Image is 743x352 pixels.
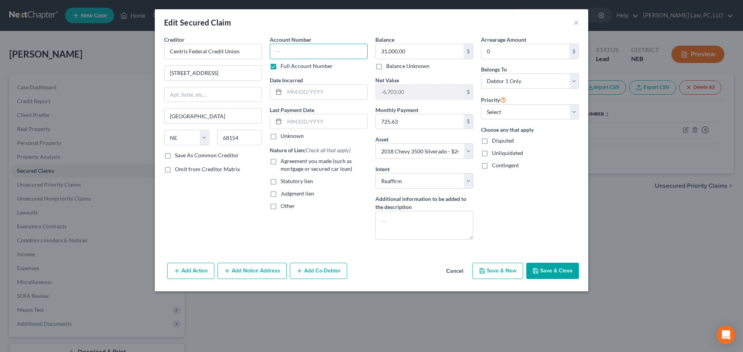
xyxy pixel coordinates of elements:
label: Account Number [270,36,312,44]
label: Intent [375,165,390,173]
span: Asset [375,136,389,143]
label: Monthly Payment [375,106,418,114]
span: Other [281,202,295,209]
input: MM/DD/YYYY [284,85,367,99]
input: Apt, Suite, etc... [164,87,262,102]
span: Judgment lien [281,190,314,197]
span: Omit from Creditor Matrix [175,166,240,172]
button: × [574,18,579,27]
span: (Check all that apply) [304,147,351,153]
input: Enter address... [164,66,262,80]
div: $ [464,114,473,129]
input: 0.00 [376,85,464,99]
label: Unknown [281,132,304,140]
input: -- [270,44,368,59]
label: Full Account Number [281,62,333,70]
div: Open Intercom Messenger [717,326,735,344]
div: $ [464,85,473,99]
span: Unliquidated [492,150,523,156]
button: Cancel [440,264,469,279]
input: MM/DD/YYYY [284,114,367,129]
label: Balance [375,36,394,44]
label: Arrearage Amount [481,36,526,44]
input: 0.00 [376,114,464,129]
button: Add Co-Debtor [290,263,347,279]
label: Balance Unknown [386,62,430,70]
label: Choose any that apply [481,126,579,134]
label: Additional information to be added to the description [375,195,473,211]
label: Priority [481,95,506,104]
span: Belongs To [481,66,507,73]
button: Save & Close [526,263,579,279]
input: Search creditor by name... [164,44,262,59]
label: Last Payment Date [270,106,314,114]
input: Enter zip... [217,130,262,145]
span: Statutory lien [281,178,313,184]
button: Add Action [167,263,214,279]
label: Net Value [375,76,399,84]
input: 0.00 [376,44,464,59]
span: Contingent [492,162,519,168]
div: Edit Secured Claim [164,17,231,28]
div: $ [464,44,473,59]
button: Add Notice Address [217,263,287,279]
label: Save As Common Creditor [175,151,239,159]
span: Creditor [164,36,185,43]
input: Enter city... [164,109,262,123]
div: $ [569,44,579,59]
input: 0.00 [481,44,569,59]
span: Agreement you made (such as mortgage or secured car loan) [281,158,352,172]
label: Date Incurred [270,76,303,84]
span: Disputed [492,137,514,144]
label: Nature of Lien [270,146,351,154]
button: Save & New [473,263,523,279]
